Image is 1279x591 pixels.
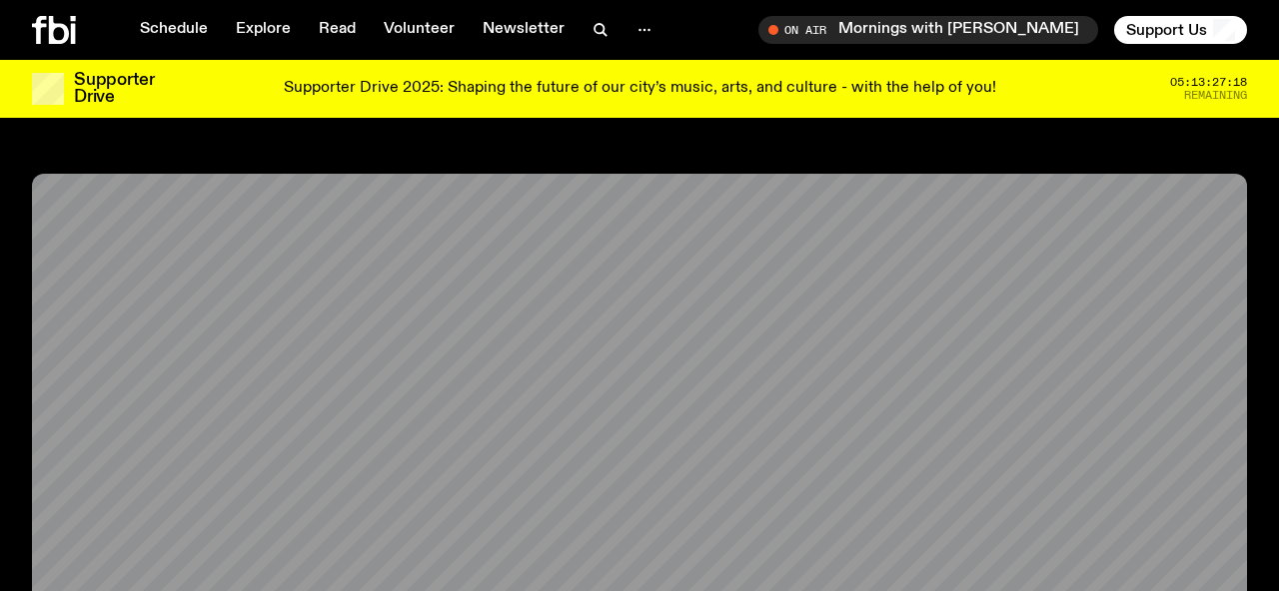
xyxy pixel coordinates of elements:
[1170,77,1247,88] span: 05:13:27:18
[1114,16,1247,44] button: Support Us
[307,16,368,44] a: Read
[1126,21,1207,39] span: Support Us
[758,16,1098,44] button: On AirMornings with [PERSON_NAME] / going All Out
[471,16,577,44] a: Newsletter
[1184,90,1247,101] span: Remaining
[74,72,154,106] h3: Supporter Drive
[128,16,220,44] a: Schedule
[372,16,467,44] a: Volunteer
[284,80,996,98] p: Supporter Drive 2025: Shaping the future of our city’s music, arts, and culture - with the help o...
[224,16,303,44] a: Explore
